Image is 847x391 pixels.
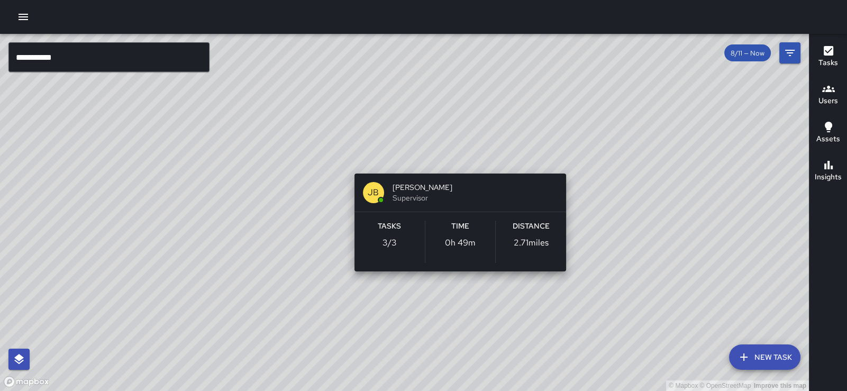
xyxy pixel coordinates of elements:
[382,237,397,249] p: 3 / 3
[809,76,847,114] button: Users
[354,174,566,271] button: JB[PERSON_NAME]SupervisorTasks3/3Time0h 49mDistance2.71miles
[393,193,558,203] span: Supervisor
[513,221,550,232] h6: Distance
[729,344,800,370] button: New Task
[368,186,379,199] p: JB
[816,133,840,145] h6: Assets
[818,57,838,69] h6: Tasks
[724,49,771,58] span: 8/11 — Now
[809,152,847,190] button: Insights
[393,182,558,193] span: [PERSON_NAME]
[815,171,842,183] h6: Insights
[445,237,476,249] p: 0h 49m
[514,237,549,249] p: 2.71 miles
[451,221,469,232] h6: Time
[818,95,838,107] h6: Users
[809,38,847,76] button: Tasks
[378,221,401,232] h6: Tasks
[809,114,847,152] button: Assets
[779,42,800,63] button: Filters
